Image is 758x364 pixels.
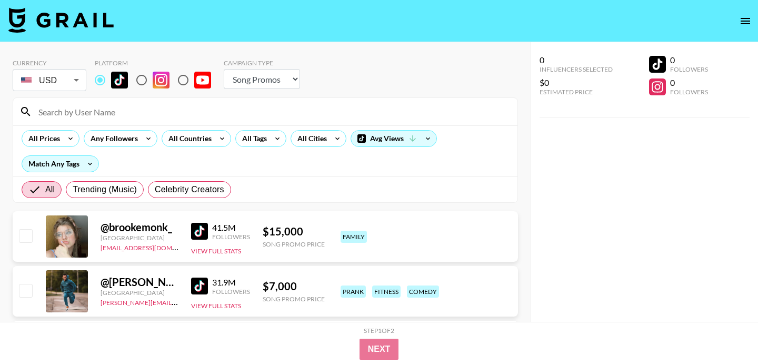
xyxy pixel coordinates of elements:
img: TikTok [191,278,208,294]
div: Song Promo Price [263,295,325,303]
div: 0 [540,55,613,65]
img: Instagram [153,72,169,88]
div: [GEOGRAPHIC_DATA] [101,289,178,297]
span: Celebrity Creators [155,183,224,196]
div: fitness [372,286,401,298]
div: family [341,231,367,243]
div: comedy [407,286,439,298]
div: Currency [13,59,86,67]
iframe: Drift Widget Chat Controller [705,311,745,351]
div: Match Any Tags [22,156,98,172]
img: TikTok [111,72,128,88]
div: $ 7,000 [263,280,325,293]
div: Followers [670,65,708,73]
div: Followers [212,288,250,296]
div: 0 [670,55,708,65]
div: All Tags [236,131,269,146]
button: View Full Stats [191,302,241,310]
div: 31.9M [212,277,250,288]
span: All [45,183,55,196]
div: Song Promo Price [263,240,325,248]
div: All Countries [162,131,214,146]
div: 41.5M [212,222,250,233]
div: 0 [670,77,708,88]
div: Influencers Selected [540,65,613,73]
div: Estimated Price [540,88,613,96]
button: View Full Stats [191,247,241,255]
input: Search by User Name [32,103,511,120]
div: Any Followers [84,131,140,146]
div: prank [341,286,366,298]
div: Platform [95,59,220,67]
div: All Cities [291,131,329,146]
a: [PERSON_NAME][EMAIL_ADDRESS][DOMAIN_NAME] [101,297,256,307]
button: Next [360,339,399,360]
div: USD [15,71,84,90]
div: $0 [540,77,613,88]
div: $ 15,000 [263,225,325,238]
div: Followers [670,88,708,96]
a: [EMAIL_ADDRESS][DOMAIN_NAME] [101,242,206,252]
img: TikTok [191,223,208,240]
img: Grail Talent [8,7,114,33]
div: Followers [212,233,250,241]
div: Campaign Type [224,59,300,67]
span: Trending (Music) [73,183,137,196]
div: All Prices [22,131,62,146]
img: YouTube [194,72,211,88]
div: @ [PERSON_NAME].[PERSON_NAME] [101,276,178,289]
div: Step 1 of 2 [364,327,394,335]
button: open drawer [735,11,756,32]
div: Avg Views [351,131,436,146]
div: @ brookemonk_ [101,221,178,234]
div: [GEOGRAPHIC_DATA] [101,234,178,242]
